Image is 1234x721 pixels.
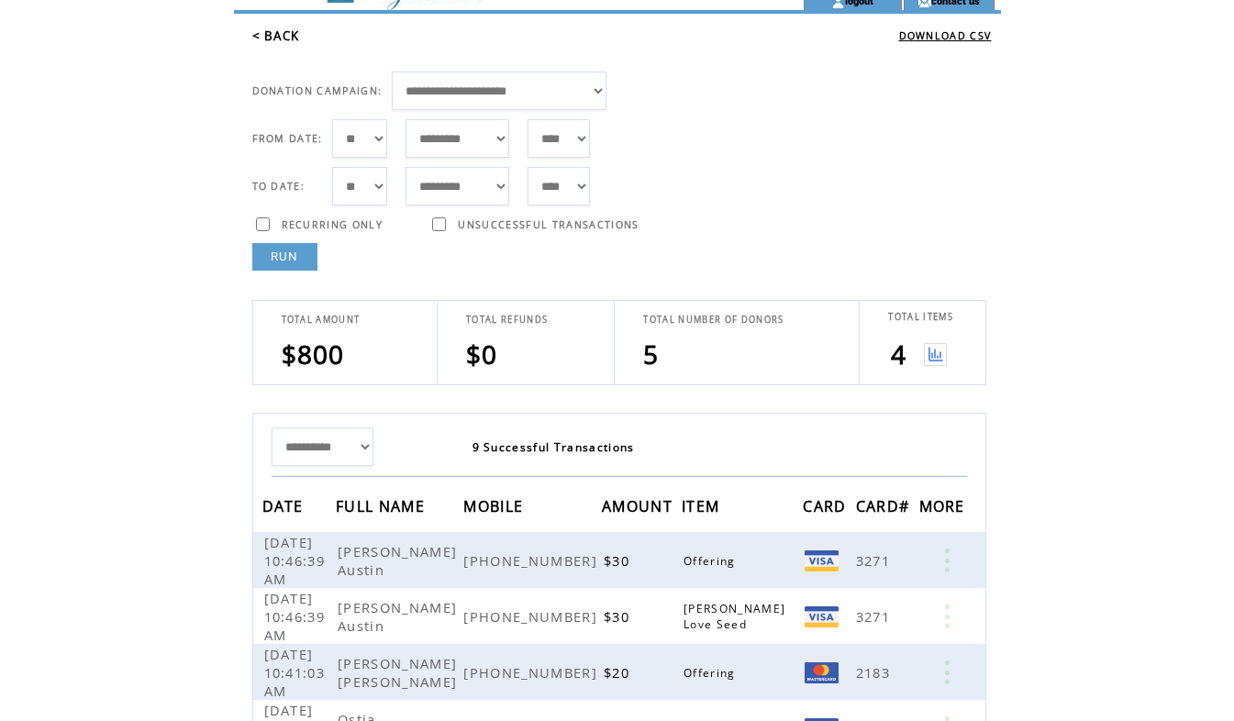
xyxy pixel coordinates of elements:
span: TOTAL ITEMS [888,311,953,323]
span: MORE [919,492,970,526]
span: TOTAL AMOUNT [282,314,361,326]
span: RECURRING ONLY [282,218,384,231]
a: CARD# [856,500,915,511]
span: 5 [643,337,659,372]
span: $30 [604,551,634,570]
img: Mastercard [805,662,839,683]
span: CARD# [856,492,915,526]
a: ITEM [682,500,724,511]
span: 2183 [856,663,895,682]
a: AMOUNT [602,500,677,511]
span: TO DATE: [252,180,306,193]
span: 4 [891,337,906,372]
span: DATE [262,492,308,526]
a: < BACK [252,28,300,44]
a: DOWNLOAD CSV [899,29,992,42]
span: [PHONE_NUMBER] [463,607,602,626]
span: FROM DATE: [252,132,323,145]
span: 3271 [856,607,895,626]
span: [DATE] 10:41:03 AM [264,645,326,700]
span: [PHONE_NUMBER] [463,663,602,682]
img: Visa [805,606,839,627]
span: [DATE] 10:46:39 AM [264,589,326,644]
span: $800 [282,337,345,372]
a: DATE [262,500,308,511]
span: [PERSON_NAME] Love Seed [684,601,785,632]
span: MOBILE [463,492,528,526]
span: [PERSON_NAME] Austin [338,542,457,579]
span: FULL NAME [336,492,429,526]
span: Offering [684,665,740,681]
span: DONATION CAMPAIGN: [252,84,383,97]
a: RUN [252,243,317,271]
span: 3271 [856,551,895,570]
a: MOBILE [463,500,528,511]
span: UNSUCCESSFUL TRANSACTIONS [458,218,639,231]
span: CARD [803,492,850,526]
span: $20 [604,663,634,682]
a: CARD [803,500,850,511]
span: 9 Successful Transactions [472,439,635,455]
span: [PERSON_NAME] Austin [338,598,457,635]
span: Offering [684,553,740,569]
span: [PHONE_NUMBER] [463,551,602,570]
a: FULL NAME [336,500,429,511]
span: AMOUNT [602,492,677,526]
span: [DATE] 10:46:39 AM [264,533,326,588]
span: TOTAL NUMBER OF DONORS [643,314,784,326]
span: $0 [466,337,498,372]
img: Visa [805,550,839,571]
span: [PERSON_NAME] [PERSON_NAME] [338,654,461,691]
span: $30 [604,607,634,626]
span: TOTAL REFUNDS [466,314,548,326]
span: ITEM [682,492,724,526]
img: View graph [924,343,947,366]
